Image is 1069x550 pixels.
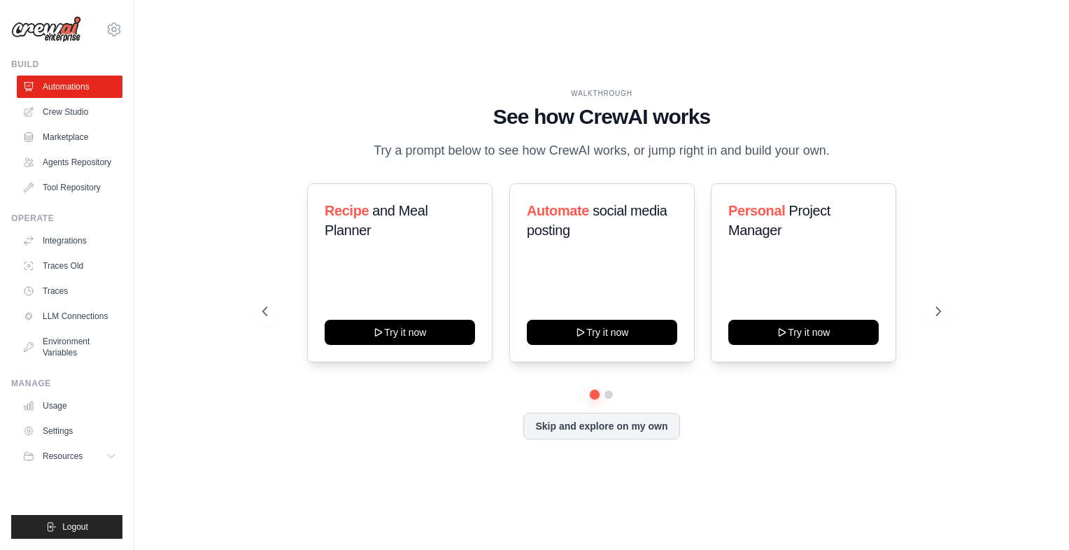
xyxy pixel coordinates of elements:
button: Try it now [325,320,475,345]
iframe: Chat Widget [999,483,1069,550]
a: Tool Repository [17,176,122,199]
a: Environment Variables [17,330,122,364]
span: Recipe [325,203,369,218]
div: Build [11,59,122,70]
a: Agents Repository [17,151,122,174]
a: LLM Connections [17,305,122,327]
div: Manage [11,378,122,389]
span: Automate [527,203,589,218]
button: Resources [17,445,122,467]
a: Usage [17,395,122,417]
a: Traces [17,280,122,302]
button: Skip and explore on my own [523,413,679,439]
a: Traces Old [17,255,122,277]
a: Crew Studio [17,101,122,123]
a: Integrations [17,230,122,252]
span: Logout [62,521,88,533]
a: Marketplace [17,126,122,148]
button: Logout [11,515,122,539]
span: and Meal Planner [325,203,427,238]
p: Try a prompt below to see how CrewAI works, or jump right in and build your own. [367,141,837,161]
h1: See how CrewAI works [262,104,941,129]
img: Logo [11,16,81,43]
div: WALKTHROUGH [262,88,941,99]
button: Try it now [728,320,879,345]
span: Resources [43,451,83,462]
a: Automations [17,76,122,98]
div: Operate [11,213,122,224]
button: Try it now [527,320,677,345]
a: Settings [17,420,122,442]
span: Personal [728,203,785,218]
span: social media posting [527,203,667,238]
